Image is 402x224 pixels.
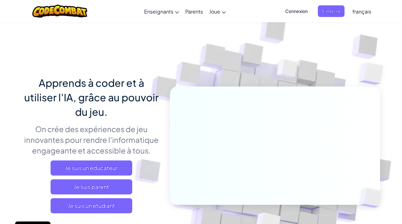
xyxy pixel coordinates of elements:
a: Enseignants [141,3,182,20]
img: Overlap cubes [349,175,396,221]
button: Connexion [281,5,312,17]
a: Joue [206,3,229,20]
span: Enseignants [144,8,173,15]
span: français [352,8,371,15]
img: CodeCombat logo [32,5,87,18]
button: S'inscrire [318,5,345,17]
a: français [349,3,374,20]
button: Je suis un étudiant [51,198,132,213]
img: Overlap cubes [346,47,401,100]
a: Je suis un éducateur [51,160,132,176]
p: On crée des expériences de jeu innovantes pour rendre l'informatique engageante et accessible à t... [22,124,160,156]
a: Je suis parent [51,179,132,194]
a: Parents [182,3,206,20]
span: Joue [209,8,220,15]
img: Overlap cubes [265,47,310,94]
span: Apprends à coder et à utiliser l'IA, grâce au pouvoir du jeu. [24,76,159,118]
